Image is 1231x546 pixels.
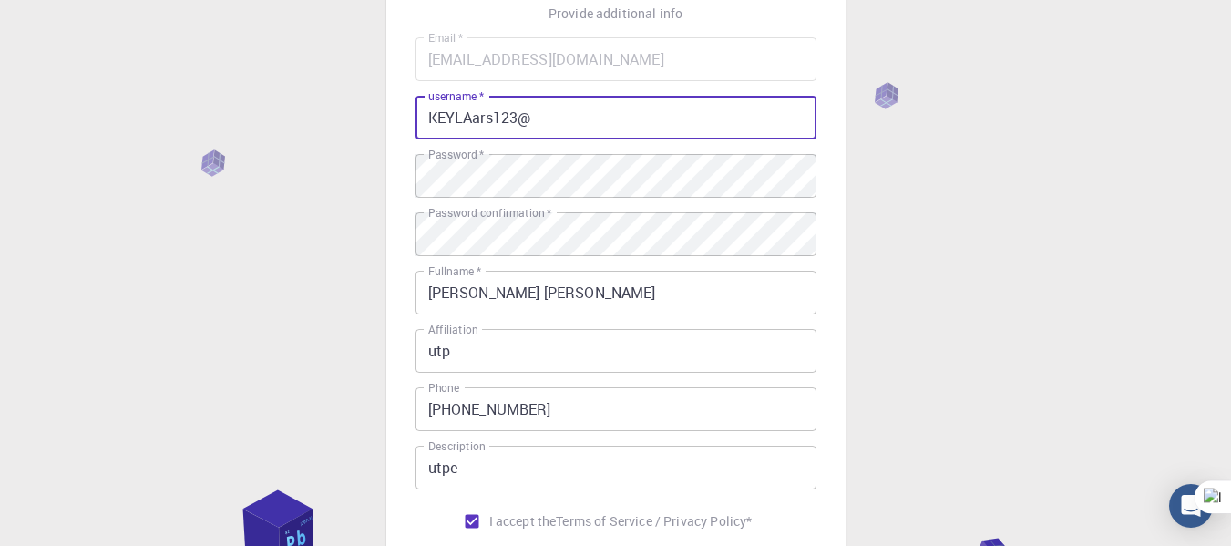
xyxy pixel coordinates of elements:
label: Password [428,147,484,162]
label: Password confirmation [428,205,551,221]
label: username [428,88,484,104]
label: Affiliation [428,322,477,337]
p: Provide additional info [549,5,682,23]
label: Description [428,438,486,454]
a: Terms of Service / Privacy Policy* [556,512,752,531]
p: Terms of Service / Privacy Policy * [556,512,752,531]
label: Fullname [428,263,481,279]
span: I accept the [489,512,557,531]
label: Phone [428,380,459,396]
div: Open Intercom Messenger [1169,484,1213,528]
label: Email [428,30,463,46]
